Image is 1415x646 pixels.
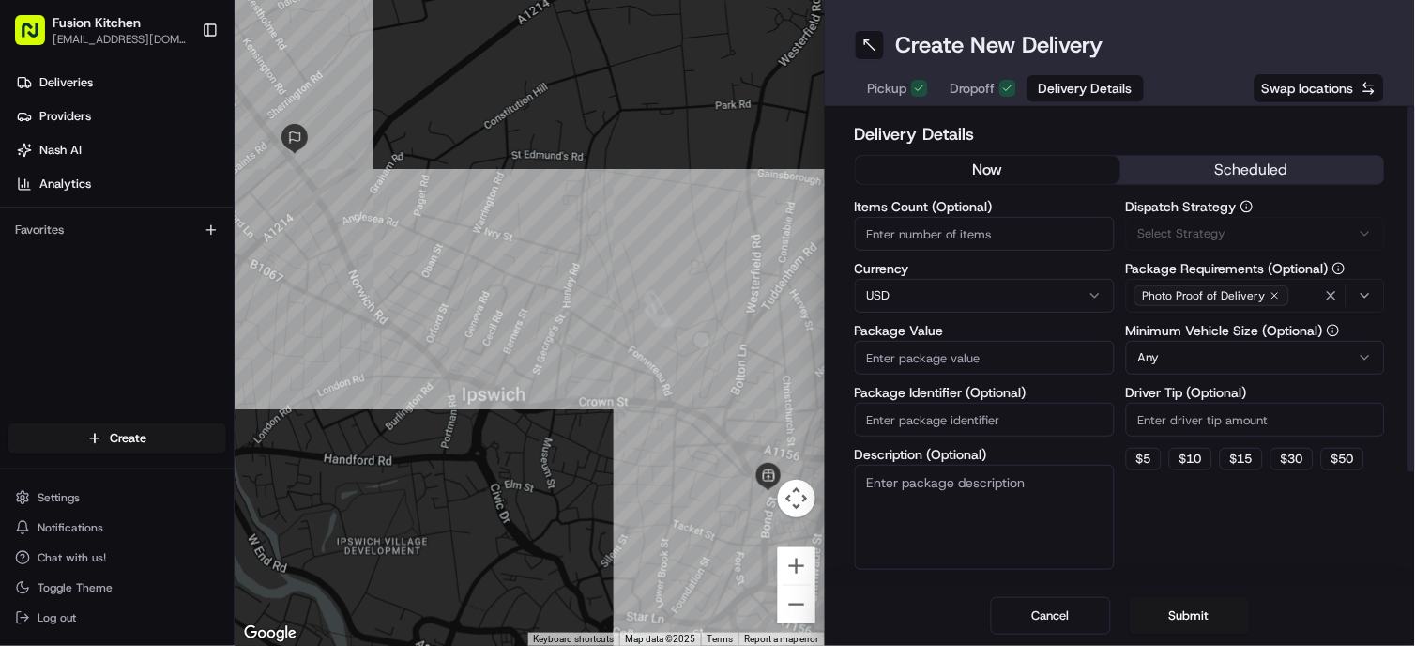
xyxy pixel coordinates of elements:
span: Nash AI [39,142,82,159]
a: Report a map error [744,634,819,644]
button: Chat with us! [8,545,226,571]
button: Fusion Kitchen [53,13,141,32]
button: [EMAIL_ADDRESS][DOMAIN_NAME] [53,32,187,47]
img: Grace Nketiah [19,273,49,303]
label: Currency [855,262,1115,275]
a: Powered byPylon [132,465,227,480]
div: We're available if you need us! [84,198,258,213]
button: Zoom in [778,547,815,585]
span: Dropoff [951,79,996,98]
span: Notifications [38,520,103,535]
h2: Delivery Details [855,121,1385,147]
button: $10 [1169,448,1212,470]
span: Create [110,430,146,447]
button: $15 [1220,448,1263,470]
p: Welcome 👋 [19,75,342,105]
button: Log out [8,605,226,631]
img: Dianne Alexi Soriano [19,324,49,354]
span: Pylon [187,466,227,480]
input: Enter package identifier [855,403,1115,437]
label: Dispatch Strategy [1126,200,1386,213]
span: Deliveries [39,74,93,91]
span: [PERSON_NAME] [58,291,152,306]
label: Package Value [855,324,1115,337]
label: Description (Optional) [855,448,1115,461]
a: 💻API Documentation [151,412,309,446]
button: $30 [1270,448,1314,470]
button: Create [8,423,226,454]
label: Minimum Vehicle Size (Optional) [1126,324,1386,337]
img: Google [239,622,301,646]
label: Package Requirements (Optional) [1126,262,1386,275]
span: [PERSON_NAME] [PERSON_NAME] [58,342,249,357]
a: Deliveries [8,68,234,98]
span: • [156,291,162,306]
button: $5 [1126,448,1162,470]
span: Map data ©2025 [625,634,695,644]
input: Clear [49,121,310,141]
input: Enter driver tip amount [1126,403,1386,437]
span: Analytics [39,176,91,192]
a: Analytics [8,169,234,199]
div: Past conversations [19,244,120,259]
label: Package Identifier (Optional) [855,386,1115,399]
span: Pickup [868,79,907,98]
button: now [856,156,1120,184]
span: [DATE] [263,342,301,357]
button: Submit [1130,597,1250,635]
div: 📗 [19,422,34,437]
img: 1736555255976-a54dd68f-1ca7-489b-9aae-adbdc363a1c4 [38,343,53,358]
button: Dispatch Strategy [1240,200,1254,213]
span: Delivery Details [1039,79,1133,98]
label: Driver Tip (Optional) [1126,386,1386,399]
img: 4920774857489_3d7f54699973ba98c624_72.jpg [39,179,73,213]
button: Zoom out [778,586,815,623]
a: 📗Knowledge Base [11,412,151,446]
a: Providers [8,101,234,131]
span: API Documentation [177,420,301,438]
h1: Create New Delivery [896,30,1103,60]
img: 1736555255976-a54dd68f-1ca7-489b-9aae-adbdc363a1c4 [38,292,53,307]
button: See all [291,240,342,263]
a: Terms [707,634,733,644]
div: 💻 [159,422,174,437]
button: Notifications [8,515,226,541]
a: Nash AI [8,135,234,165]
span: Swap locations [1262,79,1354,98]
span: Settings [38,490,80,505]
span: Chat with us! [38,550,106,565]
span: • [252,342,259,357]
button: Map camera controls [778,480,815,517]
button: Settings [8,484,226,511]
button: Package Requirements (Optional) [1332,262,1346,275]
a: Open this area in Google Maps (opens a new window) [239,622,301,646]
img: 1736555255976-a54dd68f-1ca7-489b-9aae-adbdc363a1c4 [19,179,53,213]
input: Enter number of items [855,217,1115,251]
span: [DATE] [166,291,205,306]
button: Keyboard shortcuts [533,633,614,646]
button: Photo Proof of Delivery [1126,279,1386,313]
img: Nash [19,19,56,56]
button: Toggle Theme [8,575,226,601]
button: $50 [1321,448,1364,470]
button: Minimum Vehicle Size (Optional) [1327,324,1340,337]
input: Enter package value [855,341,1115,375]
button: Start new chat [319,185,342,208]
button: Swap locations [1254,73,1385,103]
button: Fusion Kitchen[EMAIL_ADDRESS][DOMAIN_NAME] [8,8,194,53]
label: Items Count (Optional) [855,200,1115,213]
div: Start new chat [84,179,308,198]
div: Favorites [8,215,226,245]
button: scheduled [1120,156,1385,184]
button: Cancel [991,597,1111,635]
span: Providers [39,108,91,125]
span: Log out [38,610,76,625]
span: Photo Proof of Delivery [1143,288,1266,303]
span: Toggle Theme [38,580,113,595]
span: Knowledge Base [38,420,144,438]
